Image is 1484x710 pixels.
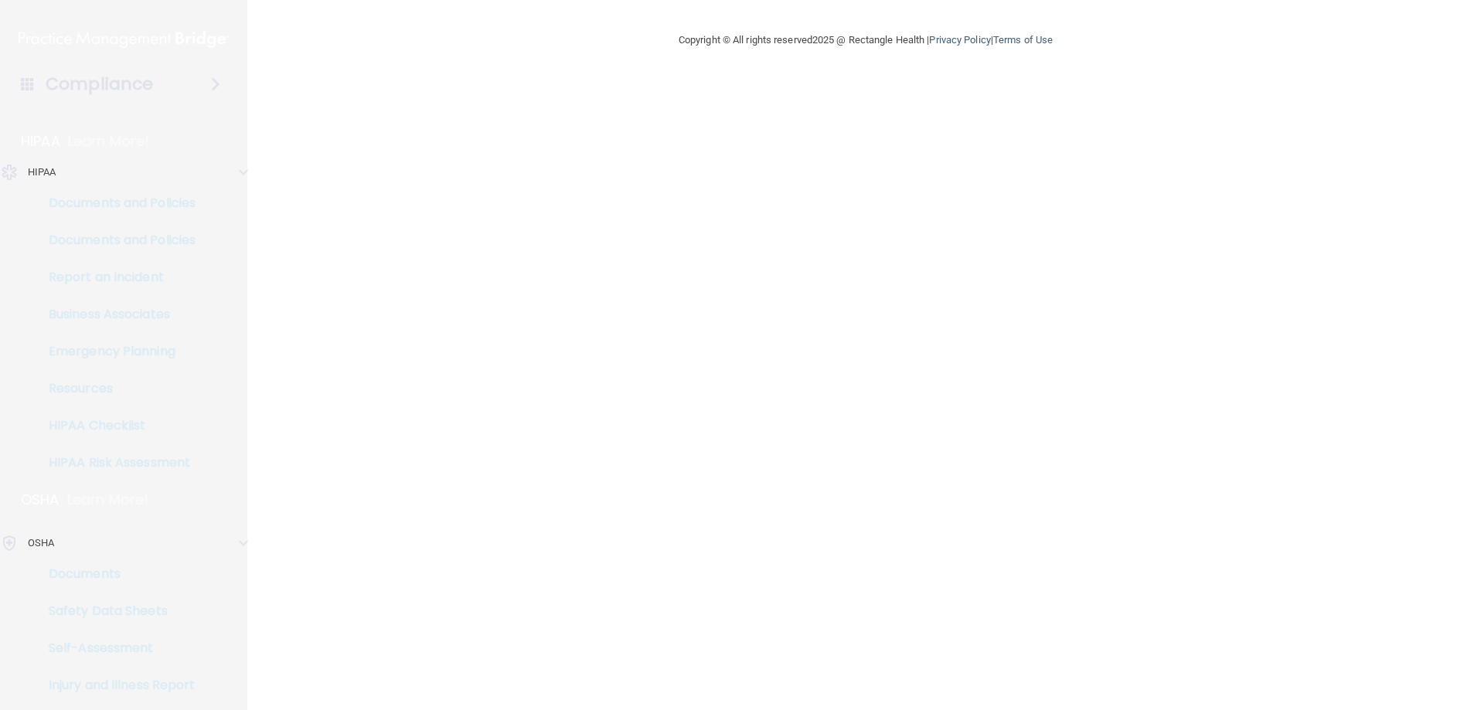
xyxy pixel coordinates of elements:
p: Learn More! [68,132,150,151]
a: Privacy Policy [929,34,990,46]
img: PMB logo [19,24,229,55]
p: Resources [10,381,221,396]
p: HIPAA [28,163,56,182]
p: Self-Assessment [10,640,221,656]
h4: Compliance [46,73,153,95]
p: Documents and Policies [10,233,221,248]
p: Injury and Illness Report [10,678,221,693]
p: HIPAA [21,132,60,151]
p: Documents and Policies [10,195,221,211]
p: OSHA [21,491,60,509]
p: HIPAA Risk Assessment [10,455,221,471]
p: Report an Incident [10,270,221,285]
p: HIPAA Checklist [10,418,221,433]
a: Terms of Use [993,34,1053,46]
p: Business Associates [10,307,221,322]
p: OSHA [28,534,54,552]
p: Learn More! [67,491,149,509]
p: Emergency Planning [10,344,221,359]
p: Safety Data Sheets [10,603,221,619]
p: Documents [10,566,221,582]
div: Copyright © All rights reserved 2025 @ Rectangle Health | | [584,15,1148,65]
